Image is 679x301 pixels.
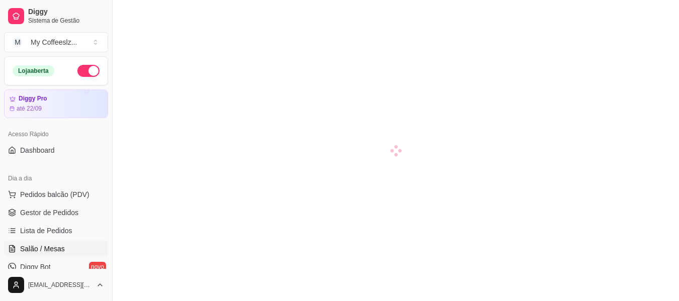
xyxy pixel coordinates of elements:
span: M [13,37,23,47]
button: Select a team [4,32,108,52]
button: Pedidos balcão (PDV) [4,186,108,203]
button: [EMAIL_ADDRESS][DOMAIN_NAME] [4,273,108,297]
span: Sistema de Gestão [28,17,104,25]
span: Lista de Pedidos [20,226,72,236]
span: Diggy Bot [20,262,51,272]
span: Diggy [28,8,104,17]
a: Lista de Pedidos [4,223,108,239]
button: Alterar Status [77,65,100,77]
a: DiggySistema de Gestão [4,4,108,28]
span: [EMAIL_ADDRESS][DOMAIN_NAME] [28,281,92,289]
a: Diggy Botnovo [4,259,108,275]
div: Acesso Rápido [4,126,108,142]
span: Gestor de Pedidos [20,208,78,218]
article: Diggy Pro [19,95,47,103]
span: Pedidos balcão (PDV) [20,189,89,199]
div: My Coffeeslz ... [31,37,77,47]
div: Dia a dia [4,170,108,186]
span: Salão / Mesas [20,244,65,254]
a: Diggy Proaté 22/09 [4,89,108,118]
div: Loja aberta [13,65,54,76]
a: Dashboard [4,142,108,158]
a: Gestor de Pedidos [4,205,108,221]
span: Dashboard [20,145,55,155]
article: até 22/09 [17,105,42,113]
a: Salão / Mesas [4,241,108,257]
